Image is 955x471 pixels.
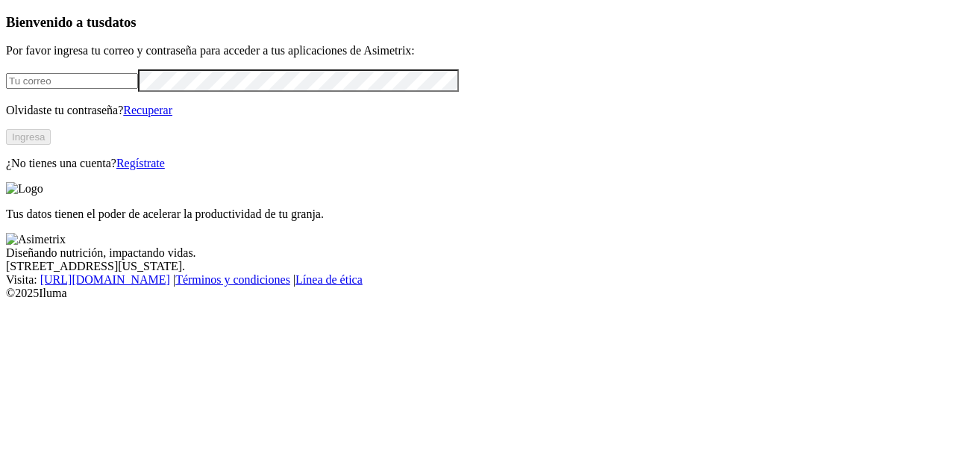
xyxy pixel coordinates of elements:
[6,129,51,145] button: Ingresa
[6,273,949,287] div: Visita : | |
[6,287,949,300] div: © 2025 Iluma
[6,208,949,221] p: Tus datos tienen el poder de acelerar la productividad de tu granja.
[40,273,170,286] a: [URL][DOMAIN_NAME]
[6,73,138,89] input: Tu correo
[116,157,165,169] a: Regístrate
[6,44,949,57] p: Por favor ingresa tu correo y contraseña para acceder a tus aplicaciones de Asimetrix:
[295,273,363,286] a: Línea de ética
[123,104,172,116] a: Recuperar
[6,157,949,170] p: ¿No tienes una cuenta?
[6,14,949,31] h3: Bienvenido a tus
[6,233,66,246] img: Asimetrix
[175,273,290,286] a: Términos y condiciones
[6,260,949,273] div: [STREET_ADDRESS][US_STATE].
[6,246,949,260] div: Diseñando nutrición, impactando vidas.
[6,182,43,196] img: Logo
[104,14,137,30] span: datos
[6,104,949,117] p: Olvidaste tu contraseña?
